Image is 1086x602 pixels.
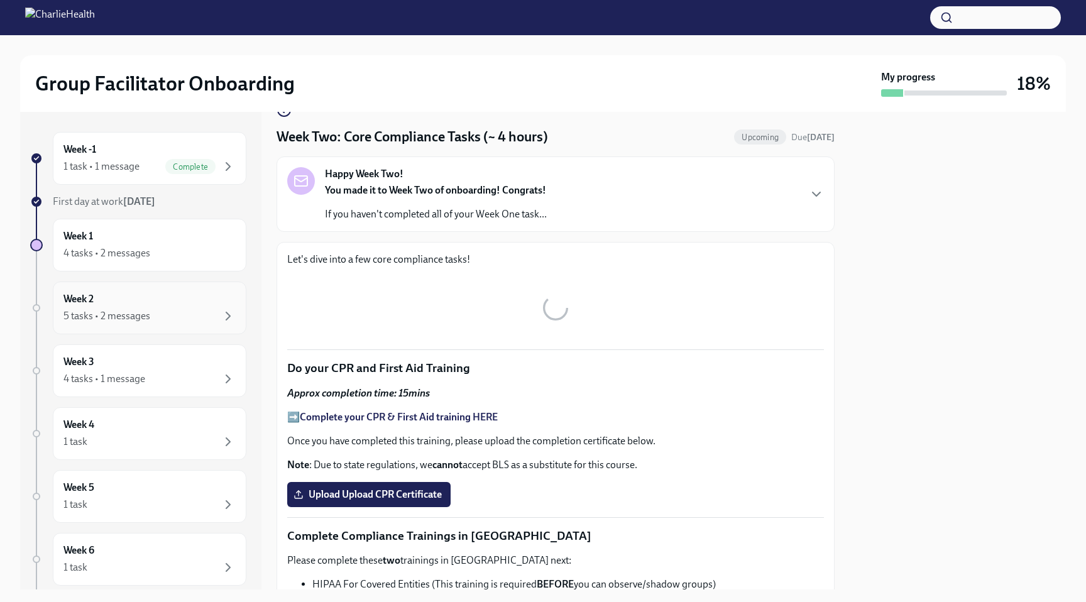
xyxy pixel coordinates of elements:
span: Upcoming [734,133,786,142]
div: 1 task [63,498,87,512]
img: CharlieHealth [25,8,95,28]
h6: Week 2 [63,292,94,306]
strong: Happy Week Two! [325,167,403,181]
h6: Week 1 [63,229,93,243]
span: Complete [165,162,216,172]
h6: Week -1 [63,143,96,156]
a: Complete your CPR & First Aid training HERE [300,411,498,423]
p: : Due to state regulations, we accept BLS as a substitute for this course. [287,458,824,472]
strong: You made it to Week Two of onboarding! Congrats! [325,184,546,196]
strong: BEFORE [537,578,574,590]
li: HIPAA For Covered Entities (This training is required you can observe/shadow groups) [312,577,824,591]
div: 1 task • 1 message [63,160,140,173]
a: First day at work[DATE] [30,195,246,209]
h4: Week Two: Core Compliance Tasks (~ 4 hours) [277,128,548,146]
p: Complete Compliance Trainings in [GEOGRAPHIC_DATA] [287,528,824,544]
strong: Note [287,459,309,471]
h6: Week 4 [63,418,94,432]
a: Week 51 task [30,470,246,523]
span: Upload Upload CPR Certificate [296,488,442,501]
p: If you haven't completed all of your Week One task... [325,207,547,221]
p: Once you have completed this training, please upload the completion certificate below. [287,434,824,448]
strong: two [383,554,400,566]
p: ➡️ [287,410,824,424]
p: Please complete these trainings in [GEOGRAPHIC_DATA] next: [287,554,824,567]
a: Week 34 tasks • 1 message [30,344,246,397]
div: 1 task [63,561,87,574]
strong: Approx completion time: 15mins [287,387,430,399]
strong: [DATE] [123,195,155,207]
h3: 18% [1017,72,1051,95]
label: Upload Upload CPR Certificate [287,482,451,507]
h6: Week 3 [63,355,94,369]
a: Week 61 task [30,533,246,586]
div: 4 tasks • 2 messages [63,246,150,260]
button: Zoom image [287,276,824,339]
p: Do your CPR and First Aid Training [287,360,824,376]
a: Week 25 tasks • 2 messages [30,282,246,334]
div: 5 tasks • 2 messages [63,309,150,323]
span: September 29th, 2025 10:00 [791,131,835,143]
h2: Group Facilitator Onboarding [35,71,295,96]
div: 4 tasks • 1 message [63,372,145,386]
strong: My progress [881,70,935,84]
h6: Week 5 [63,481,94,495]
strong: [DATE] [807,132,835,143]
a: Week 41 task [30,407,246,460]
a: Week 14 tasks • 2 messages [30,219,246,271]
span: Due [791,132,835,143]
div: 1 task [63,435,87,449]
span: First day at work [53,195,155,207]
h6: Week 6 [63,544,94,557]
p: Let's dive into a few core compliance tasks! [287,253,824,266]
a: Week -11 task • 1 messageComplete [30,132,246,185]
strong: cannot [432,459,463,471]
